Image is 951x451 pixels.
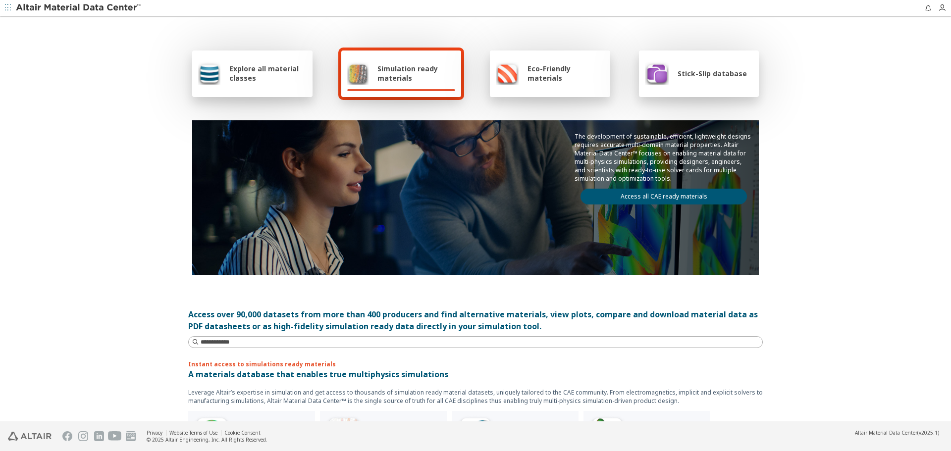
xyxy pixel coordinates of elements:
div: © 2025 Altair Engineering, Inc. All Rights Reserved. [147,436,267,443]
img: Stick-Slip database [645,61,669,85]
img: Eco-Friendly materials [496,61,519,85]
img: Simulation ready materials [347,61,369,85]
span: Simulation ready materials [377,64,455,83]
div: Access over 90,000 datasets from more than 400 producers and find alternative materials, view plo... [188,308,763,332]
a: Cookie Consent [224,429,261,436]
a: Website Terms of Use [169,429,217,436]
a: Privacy [147,429,162,436]
a: Access all CAE ready materials [581,189,747,204]
p: Leverage Altair’s expertise in simulation and get access to thousands of simulation ready materia... [188,388,763,405]
p: A materials database that enables true multiphysics simulations [188,368,763,380]
span: Explore all material classes [229,64,307,83]
div: (v2025.1) [855,429,939,436]
span: Eco-Friendly materials [528,64,604,83]
span: Altair Material Data Center [855,429,917,436]
p: The development of sustainable, efficient, lightweight designs requires accurate multi-domain mat... [575,132,753,183]
img: Explore all material classes [198,61,220,85]
p: Instant access to simulations ready materials [188,360,763,368]
span: Stick-Slip database [678,69,747,78]
img: Altair Material Data Center [16,3,142,13]
img: Altair Engineering [8,432,52,441]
